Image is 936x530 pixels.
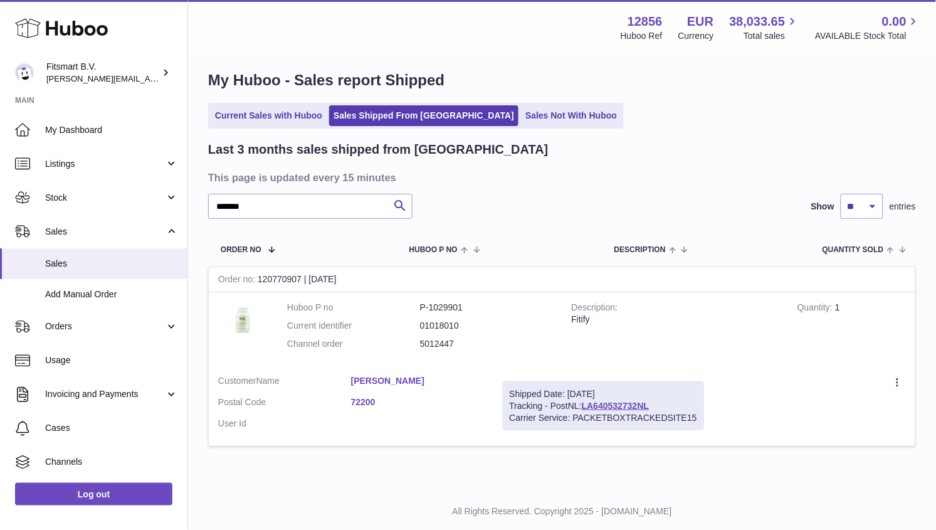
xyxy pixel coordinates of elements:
a: 72200 [351,396,484,408]
div: Huboo Ref [621,30,663,42]
span: Add Manual Order [45,289,178,300]
dd: 01018010 [420,320,553,332]
span: 38,033.65 [729,13,785,30]
span: Channels [45,456,178,468]
div: Tracking - PostNL: [503,381,704,431]
span: Customer [218,376,256,386]
div: Fitify [572,314,779,326]
dt: Name [218,375,351,390]
dt: Current identifier [287,320,420,332]
dt: Huboo P no [287,302,420,314]
span: Invoicing and Payments [45,388,165,400]
span: [PERSON_NAME][EMAIL_ADDRESS][DOMAIN_NAME] [46,73,251,83]
dd: P-1029901 [420,302,553,314]
dt: Postal Code [218,396,351,411]
span: Sales [45,258,178,270]
strong: Order no [218,274,258,287]
span: Description [614,246,666,254]
span: Quantity Sold [823,246,884,254]
a: Sales Not With Huboo [521,105,621,126]
span: Listings [45,158,165,170]
span: Sales [45,226,165,238]
span: entries [890,201,916,213]
a: Sales Shipped From [GEOGRAPHIC_DATA] [329,105,518,126]
span: Huboo P no [409,246,458,254]
strong: EUR [687,13,713,30]
td: 1 [788,292,915,366]
a: LA640532732NL [582,401,649,411]
div: Fitsmart B.V. [46,61,159,85]
strong: 12856 [628,13,663,30]
dt: Channel order [287,338,420,350]
span: My Dashboard [45,124,178,136]
a: 0.00 AVAILABLE Stock Total [815,13,921,42]
label: Show [811,201,834,213]
div: Carrier Service: PACKETBOXTRACKEDSITE15 [510,412,697,424]
h3: This page is updated every 15 minutes [208,171,913,184]
a: [PERSON_NAME] [351,375,484,387]
div: 120770907 | [DATE] [209,267,915,292]
strong: Quantity [797,302,835,315]
span: Orders [45,321,165,332]
span: 0.00 [882,13,907,30]
span: Order No [221,246,261,254]
span: Usage [45,354,178,366]
h1: My Huboo - Sales report Shipped [208,70,916,90]
span: Cases [45,422,178,434]
div: Currency [678,30,714,42]
a: Log out [15,483,172,506]
h2: Last 3 months sales shipped from [GEOGRAPHIC_DATA] [208,141,549,158]
a: 38,033.65 Total sales [729,13,799,42]
div: Shipped Date: [DATE] [510,388,697,400]
span: Stock [45,192,165,204]
span: Total sales [744,30,799,42]
a: Current Sales with Huboo [211,105,327,126]
dt: User Id [218,418,351,430]
strong: Description [572,302,618,315]
p: All Rights Reserved. Copyright 2025 - [DOMAIN_NAME] [198,506,926,517]
dd: 5012447 [420,338,553,350]
span: AVAILABLE Stock Total [815,30,921,42]
img: jonathan@leaderoo.com [15,63,34,82]
img: 128561739542540.png [218,302,268,337]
